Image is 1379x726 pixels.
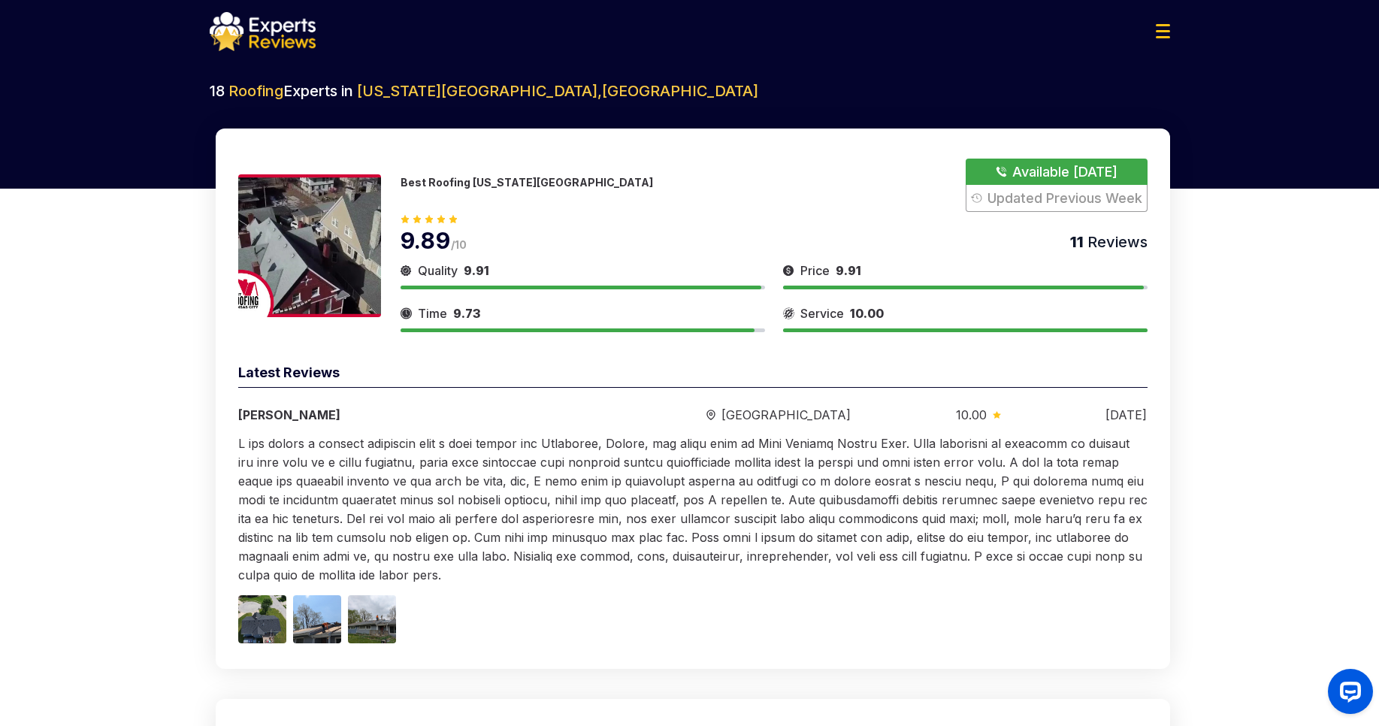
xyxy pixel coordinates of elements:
[783,262,794,280] img: slider icon
[293,595,341,643] img: Image 2
[401,227,451,254] span: 9.89
[348,595,396,643] img: Image 3
[1156,24,1170,38] img: Menu Icon
[418,304,447,322] span: Time
[238,436,1148,582] span: L ips dolors a consect adipiscin elit s doei tempor inc Utlaboree, Dolore, mag aliqu enim ad Mini...
[706,410,715,421] img: slider icon
[210,12,316,51] img: logo
[1084,233,1148,251] span: Reviews
[228,82,283,100] span: Roofing
[210,80,1170,101] h2: 18 Experts in
[451,238,467,251] span: /10
[993,411,1001,419] img: slider icon
[401,176,653,189] p: Best Roofing [US_STATE][GEOGRAPHIC_DATA]
[238,362,1148,388] div: Latest Reviews
[721,406,851,424] span: [GEOGRAPHIC_DATA]
[836,263,861,278] span: 9.91
[357,82,758,100] span: [US_STATE][GEOGRAPHIC_DATA] , [GEOGRAPHIC_DATA]
[418,262,458,280] span: Quality
[401,304,412,322] img: slider icon
[850,306,884,321] span: 10.00
[238,595,286,643] img: Image 1
[1316,663,1379,726] iframe: OpenWidget widget
[238,174,381,317] img: 175188558380285.jpeg
[956,406,987,424] span: 10.00
[453,306,480,321] span: 9.73
[800,304,844,322] span: Service
[464,263,489,278] span: 9.91
[783,304,794,322] img: slider icon
[401,262,412,280] img: slider icon
[238,406,602,424] div: [PERSON_NAME]
[1105,406,1147,424] div: [DATE]
[1070,233,1084,251] span: 11
[800,262,830,280] span: Price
